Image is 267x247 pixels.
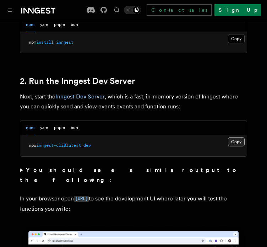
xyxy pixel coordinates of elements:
[147,4,212,16] a: Contact sales
[74,196,89,202] code: [URL]
[20,165,247,185] summary: You should see a similar output to the following:
[20,194,247,214] p: In your browser open to see the development UI where later you will test the functions you write:
[26,17,34,32] button: npm
[40,120,48,135] button: yarn
[26,120,34,135] button: npm
[29,40,36,45] span: npm
[36,40,54,45] span: install
[228,137,245,146] button: Copy
[83,143,91,148] span: dev
[36,143,81,148] span: inngest-cli@latest
[214,4,261,16] a: Sign Up
[29,143,36,148] span: npx
[20,76,135,86] a: 2. Run the Inngest Dev Server
[228,34,245,43] button: Copy
[55,93,105,100] a: Inngest Dev Server
[6,6,14,14] button: Toggle navigation
[124,6,141,14] button: Toggle dark mode
[113,6,121,14] button: Find something...
[71,17,78,32] button: bun
[20,92,247,112] p: Next, start the , which is a fast, in-memory version of Inngest where you can quickly send and vi...
[56,40,73,45] span: inngest
[54,17,65,32] button: pnpm
[20,167,238,183] strong: You should see a similar output to the following:
[71,120,78,135] button: bun
[40,17,48,32] button: yarn
[54,120,65,135] button: pnpm
[74,195,89,202] a: [URL]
